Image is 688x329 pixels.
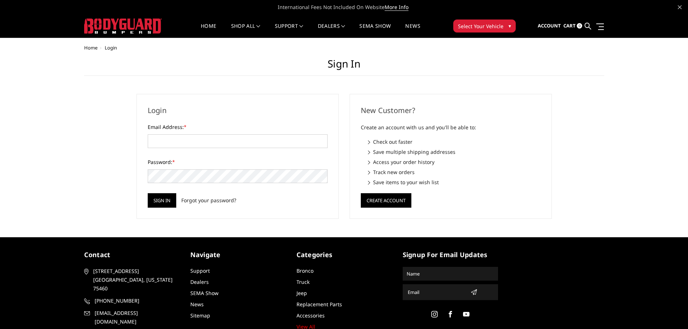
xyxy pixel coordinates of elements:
[105,44,117,51] span: Login
[84,18,162,34] img: BODYGUARD BUMPERS
[190,267,210,274] a: Support
[297,267,313,274] a: Bronco
[95,296,178,305] span: [PHONE_NUMBER]
[453,20,516,33] button: Select Your Vehicle
[361,196,411,203] a: Create Account
[458,22,503,30] span: Select Your Vehicle
[318,23,345,38] a: Dealers
[148,123,328,131] label: Email Address:
[563,16,582,36] a: Cart 0
[297,278,310,285] a: Truck
[509,22,511,30] span: ▾
[368,148,541,156] li: Save multiple shipping addresses
[361,193,411,208] button: Create Account
[368,158,541,166] li: Access your order history
[190,301,204,308] a: News
[148,193,176,208] input: Sign in
[297,290,307,296] a: Jeep
[84,58,604,76] h1: Sign in
[405,23,420,38] a: News
[297,312,325,319] a: Accessories
[538,22,561,29] span: Account
[361,123,541,132] p: Create an account with us and you'll be able to:
[190,312,210,319] a: Sitemap
[563,22,576,29] span: Cart
[84,296,179,305] a: [PHONE_NUMBER]
[404,268,497,280] input: Name
[84,309,179,326] a: [EMAIL_ADDRESS][DOMAIN_NAME]
[190,250,286,260] h5: Navigate
[297,250,392,260] h5: Categories
[361,105,541,116] h2: New Customer?
[201,23,216,38] a: Home
[368,168,541,176] li: Track new orders
[275,23,303,38] a: Support
[181,196,236,204] a: Forgot your password?
[405,286,468,298] input: Email
[368,138,541,146] li: Check out faster
[84,250,179,260] h5: contact
[297,301,342,308] a: Replacement Parts
[403,250,498,260] h5: signup for email updates
[148,158,328,166] label: Password:
[577,23,582,29] span: 0
[231,23,260,38] a: shop all
[385,4,408,11] a: More Info
[538,16,561,36] a: Account
[190,278,209,285] a: Dealers
[359,23,391,38] a: SEMA Show
[93,267,177,293] span: [STREET_ADDRESS] [GEOGRAPHIC_DATA], [US_STATE] 75460
[95,309,178,326] span: [EMAIL_ADDRESS][DOMAIN_NAME]
[190,290,218,296] a: SEMA Show
[368,178,541,186] li: Save items to your wish list
[84,44,98,51] a: Home
[148,105,328,116] h2: Login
